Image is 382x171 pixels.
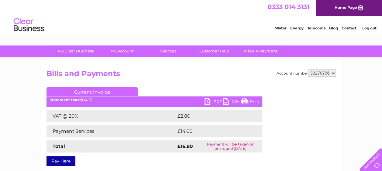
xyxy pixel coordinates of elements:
[277,69,336,77] div: Account number
[329,26,338,30] a: Blog
[267,3,309,11] a: 0333 014 3131
[241,98,259,107] a: Print
[51,45,101,57] a: My Clear Business
[177,143,193,149] strong: £16.80
[236,45,286,57] a: Make A Payment
[205,98,223,107] a: PDF
[143,45,193,57] a: Services
[46,69,336,81] h2: Bills and Payments
[46,125,176,137] td: Payment Services
[53,143,65,149] strong: Total
[46,98,262,102] div: [DATE]
[176,125,250,137] td: £14.00
[46,87,138,96] a: Current Invoice
[48,3,335,29] div: Clear Business is a trading name of Verastar Limited (registered in [GEOGRAPHIC_DATA] No. 3667643...
[362,26,376,30] a: Log out
[189,45,239,57] a: Customer Help
[13,16,44,34] img: logo.png
[342,26,356,30] a: Contact
[223,98,241,107] a: CSV
[199,140,262,153] td: Payment will be taken on or around [DATE]
[46,156,75,166] a: Pay Here
[46,110,176,122] td: VAT @ 20%
[290,26,304,30] a: Energy
[275,26,287,30] a: Water
[307,26,325,30] a: Telecoms
[97,45,147,57] a: My Account
[176,110,248,122] td: £2.80
[50,98,81,102] b: Statement Date:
